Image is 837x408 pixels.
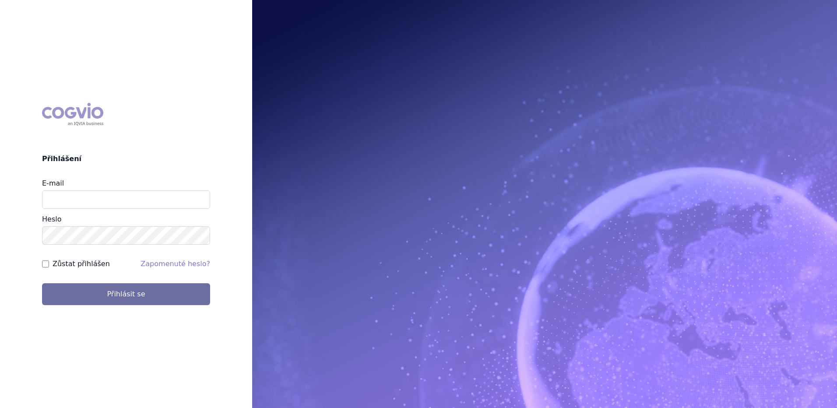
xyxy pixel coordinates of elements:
label: Zůstat přihlášen [53,259,110,269]
label: Heslo [42,215,61,223]
div: COGVIO [42,103,103,126]
h2: Přihlášení [42,154,210,164]
label: E-mail [42,179,64,187]
a: Zapomenuté heslo? [141,260,210,268]
button: Přihlásit se [42,283,210,305]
